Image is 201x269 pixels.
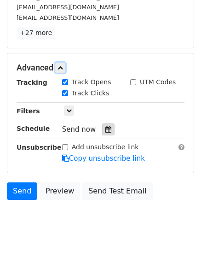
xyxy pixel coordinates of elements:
strong: Schedule [17,125,50,132]
a: Send [7,182,37,200]
label: Track Clicks [72,88,109,98]
strong: Unsubscribe [17,144,62,151]
label: Add unsubscribe link [72,142,139,152]
label: UTM Codes [140,77,176,87]
small: [EMAIL_ADDRESS][DOMAIN_NAME] [17,14,119,21]
span: Send now [62,125,96,134]
label: Track Opens [72,77,111,87]
a: Preview [40,182,80,200]
iframe: Chat Widget [155,225,201,269]
strong: Tracking [17,79,47,86]
strong: Filters [17,107,40,115]
a: Send Test Email [82,182,152,200]
a: +27 more [17,27,55,39]
a: Copy unsubscribe link [62,154,145,163]
small: [EMAIL_ADDRESS][DOMAIN_NAME] [17,4,119,11]
h5: Advanced [17,63,184,73]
